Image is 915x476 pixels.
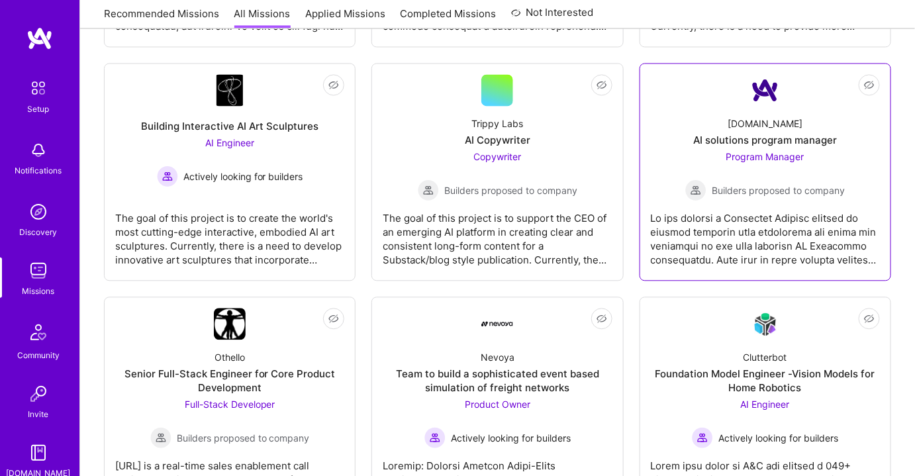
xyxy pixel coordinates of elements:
div: Clutterbot [744,350,787,364]
span: AI Engineer [205,137,254,148]
img: Community [23,316,54,348]
div: Notifications [15,164,62,177]
img: Builders proposed to company [685,179,706,201]
img: Company Logo [214,308,246,340]
img: Company Logo [217,74,243,106]
div: Trippy Labs [471,117,523,130]
div: Missions [23,284,55,298]
img: bell [25,137,52,164]
div: Senior Full-Stack Engineer for Core Product Development [115,367,344,395]
div: Discovery [20,225,58,239]
a: Completed Missions [401,7,497,29]
img: discovery [25,199,52,225]
span: Builders proposed to company [177,431,310,445]
div: Building Interactive AI Art Sculptures [141,119,318,133]
i: icon EyeClosed [864,79,875,90]
a: Trippy LabsAI CopywriterCopywriter Builders proposed to companyBuilders proposed to companyThe go... [383,74,612,269]
img: setup [24,74,52,102]
div: Nevoya [481,350,514,364]
span: Actively looking for builders [718,431,838,445]
img: Actively looking for builders [692,427,713,448]
div: The goal of this project is to create the world's most cutting-edge interactive, embodied AI art ... [115,201,344,267]
img: teamwork [25,258,52,284]
div: Foundation Model Engineer -Vision Models for Home Robotics [651,367,880,395]
span: Actively looking for builders [183,169,303,183]
a: All Missions [234,7,291,29]
span: Actively looking for builders [451,431,571,445]
div: AI Copywriter [465,133,530,147]
i: icon EyeClosed [328,313,339,324]
img: Builders proposed to company [418,179,439,201]
a: Company Logo[DOMAIN_NAME]AI solutions program managerProgram Manager Builders proposed to company... [651,74,880,269]
span: Copywriter [473,151,521,162]
div: Invite [28,407,49,421]
div: Setup [28,102,50,116]
i: icon EyeClosed [864,313,875,324]
a: Company LogoBuilding Interactive AI Art SculpturesAI Engineer Actively looking for buildersActive... [115,74,344,269]
div: [DOMAIN_NAME] [728,117,802,130]
img: Company Logo [749,309,781,340]
i: icon EyeClosed [328,79,339,90]
div: Team to build a sophisticated event based simulation of freight networks [383,367,612,395]
div: Lo ips dolorsi a Consectet Adipisc elitsed do eiusmod temporin utla etdolorema ali enima min veni... [651,201,880,267]
a: Applied Missions [305,7,385,29]
div: The goal of this project is to support the CEO of an emerging AI platform in creating clear and c... [383,201,612,267]
span: Program Manager [726,151,804,162]
a: Recommended Missions [104,7,219,29]
span: Full-Stack Developer [185,399,275,410]
img: Actively looking for builders [157,166,178,187]
span: Builders proposed to company [444,183,577,197]
div: AI solutions program manager [693,133,837,147]
i: icon EyeClosed [597,79,607,90]
img: Invite [25,381,52,407]
div: Othello [215,350,245,364]
img: logo [26,26,53,50]
span: AI Engineer [741,399,790,410]
span: Builders proposed to company [712,183,845,197]
img: Company Logo [749,74,781,106]
span: Product Owner [465,399,530,410]
i: icon EyeClosed [597,313,607,324]
img: Builders proposed to company [150,427,171,448]
a: Not Interested [511,5,594,29]
img: Company Logo [481,321,513,326]
img: guide book [25,440,52,466]
img: Actively looking for builders [424,427,446,448]
div: Community [17,348,60,362]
